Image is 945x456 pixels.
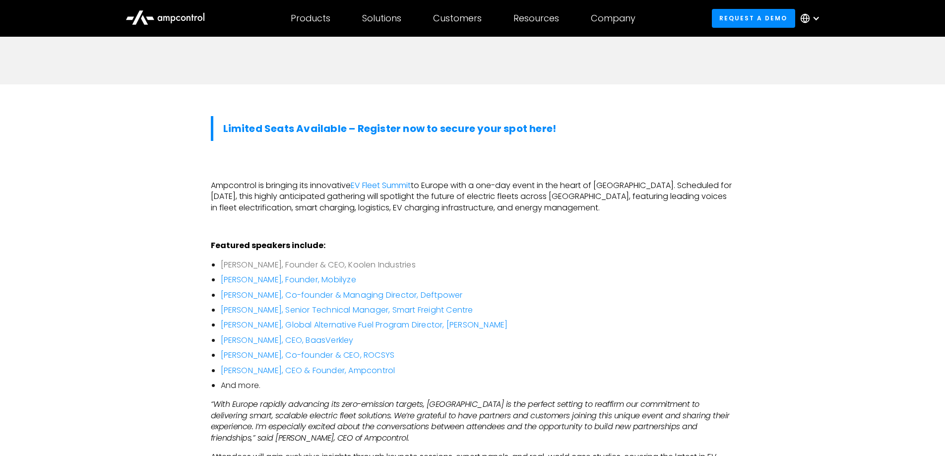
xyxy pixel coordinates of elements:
a: [PERSON_NAME], CEO, BaasVerkley [221,334,354,346]
li: And more. [221,380,735,391]
a: [PERSON_NAME], Founder, Mobilyze [221,274,356,285]
li: ‍ [221,365,735,376]
div: Resources [513,13,559,24]
a: EV Fleet Summit [351,180,411,191]
em: “With Europe rapidly advancing its zero-emission targets, [GEOGRAPHIC_DATA] is the perfect settin... [211,398,730,443]
a: [PERSON_NAME], Co-founder & Managing Director, Deftpower [221,289,463,301]
div: Products [291,13,330,24]
p: ‍ [211,161,735,172]
a: [PERSON_NAME], Global Alternative Fuel Program Director, [PERSON_NAME] [221,319,508,330]
div: Solutions [362,13,401,24]
a: Request a demo [712,9,795,27]
a: [PERSON_NAME], Co-founder & CEO, ROCSYS [221,349,395,361]
div: Customers [433,13,482,24]
p: ‍ [211,399,735,444]
a: [PERSON_NAME], Founder & CEO, Koolen Industries [221,259,416,270]
p: ‍ [211,221,735,232]
a: [PERSON_NAME], Senior Technical Manager, Smart Freight Centre [221,304,473,316]
div: Company [591,13,635,24]
a: [PERSON_NAME], CEO & Founder, Ampcontrol [221,365,395,376]
a: Limited Seats Available – Register now to secure your spot here! [223,122,557,135]
strong: Featured speakers include: [211,240,325,251]
p: Ampcontrol is bringing its innovative to Europe with a one-day event in the heart of [GEOGRAPHIC_... [211,180,735,213]
blockquote: ‍ [211,116,735,141]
